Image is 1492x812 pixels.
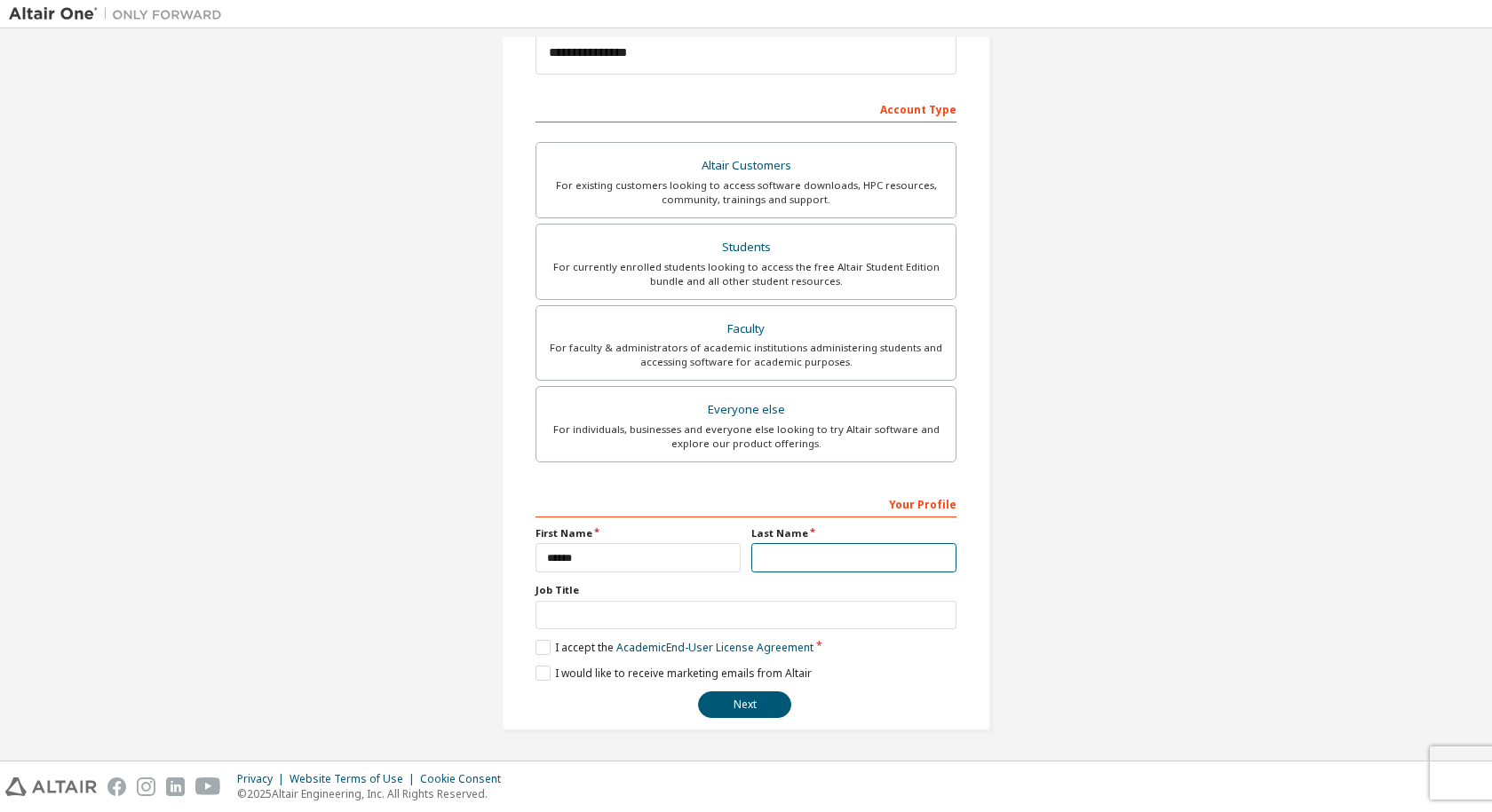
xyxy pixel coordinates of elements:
label: Last Name [751,526,956,540]
div: Cookie Consent [420,772,512,786]
img: altair_logo.svg [5,777,97,796]
div: Faculty [547,317,945,342]
img: Altair One [9,5,231,23]
div: Account Type [536,94,956,122]
label: First Name [536,526,741,540]
label: I would like to receive marketing emails from Altair [536,666,812,681]
img: youtube.svg [195,777,221,796]
div: Everyone else [547,398,945,422]
div: For currently enrolled students looking to access the free Altair Student Edition bundle and all ... [547,260,945,288]
p: © 2025 Altair Engineering, Inc. All Rights Reserved. [237,786,512,801]
div: Privacy [237,772,290,786]
button: Next [698,691,791,718]
div: For individuals, businesses and everyone else looking to try Altair software and explore our prod... [547,422,945,451]
div: Students [547,235,945,260]
img: instagram.svg [137,777,155,796]
div: For existing customers looking to access software downloads, HPC resources, community, trainings ... [547,178,945,207]
div: For faculty & administrators of academic institutions administering students and accessing softwa... [547,341,945,369]
img: linkedin.svg [166,777,185,796]
div: Website Terms of Use [290,772,420,786]
a: Academic End-User License Agreement [616,640,813,655]
label: I accept the [536,640,813,655]
div: Altair Customers [547,154,945,178]
label: Job Title [536,583,956,597]
img: facebook.svg [107,777,126,796]
div: Your Profile [536,489,956,517]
